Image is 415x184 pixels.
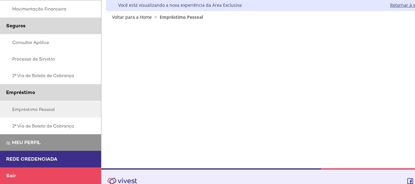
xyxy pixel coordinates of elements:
[160,14,203,20] span: Empréstimo Pessoal
[6,22,25,29] span: Seguros
[6,172,16,179] span: Sair
[112,14,152,20] a: Voltar para a Home
[6,89,35,96] span: Empréstimo
[12,139,41,146] span: Meu perfil
[153,14,159,20] span: >
[6,156,57,162] span: Rede Credenciada
[6,141,11,145] img: Meu perfil
[118,2,242,8] div: Você está visualizando a nova experiência da Área Exclusiva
